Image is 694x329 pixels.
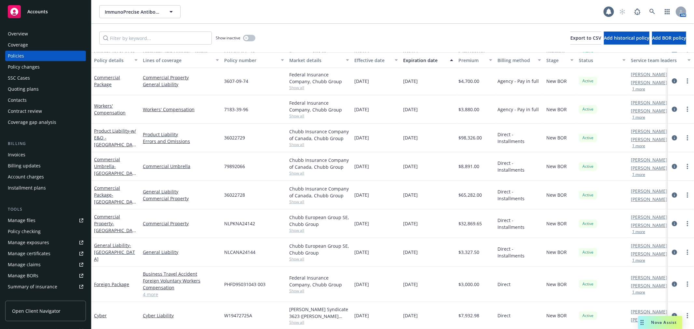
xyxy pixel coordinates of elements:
[5,106,86,116] a: Contract review
[5,270,86,281] a: Manage BORs
[631,156,667,163] a: [PERSON_NAME]
[546,106,567,113] span: New BOR
[143,74,219,81] a: Commercial Property
[458,57,485,64] div: Premium
[497,131,541,145] span: Direct - Installments
[352,52,401,68] button: Effective date
[631,274,667,281] a: [PERSON_NAME]
[224,249,255,256] span: NLCANA24144
[143,106,219,113] a: Workers' Compensation
[354,163,369,170] span: [DATE]
[8,237,49,248] div: Manage exposures
[631,308,667,315] a: [PERSON_NAME]
[289,85,349,90] span: Show all
[403,249,418,256] span: [DATE]
[631,214,667,220] a: [PERSON_NAME]
[289,157,349,170] div: Chubb Insurance Company of Canada, Chubb Group
[94,57,130,64] div: Policy details
[631,282,667,289] a: [PERSON_NAME]
[5,161,86,171] a: Billing updates
[684,220,691,228] a: more
[216,35,240,41] span: Show inactive
[652,32,686,45] button: Add BOR policy
[143,195,219,202] a: Commercial Property
[94,185,135,212] a: Commercial Package
[631,136,667,143] a: [PERSON_NAME]
[8,293,49,303] div: Policy AI ingestions
[497,312,510,319] span: Direct
[94,242,135,262] a: General Liability
[671,134,678,142] a: circleInformation
[403,281,418,288] span: [DATE]
[143,270,219,277] a: Business Travel Accident
[5,140,86,147] div: Billing
[143,131,219,138] a: Product Liability
[94,103,126,116] a: Workers' Compensation
[354,249,369,256] span: [DATE]
[638,316,682,329] button: Nova Assist
[671,220,678,228] a: circleInformation
[354,134,369,141] span: [DATE]
[8,259,41,270] div: Manage claims
[8,62,40,72] div: Policy changes
[143,277,219,291] a: Foreign Voluntary Workers Compensation
[628,52,693,68] button: Service team leaders
[458,106,479,113] span: $3,880.00
[581,281,594,287] span: Active
[497,57,534,64] div: Billing method
[403,78,418,85] span: [DATE]
[570,32,601,45] button: Export to CSV
[632,87,645,91] button: 1 more
[403,57,446,64] div: Expiration date
[546,163,567,170] span: New BOR
[354,281,369,288] span: [DATE]
[5,84,86,94] a: Quoting plans
[289,99,349,113] div: Federal Insurance Company, Chubb Group
[91,52,140,68] button: Policy details
[546,191,567,198] span: New BOR
[289,57,342,64] div: Market details
[684,163,691,170] a: more
[581,164,594,169] span: Active
[105,8,161,15] span: ImmunoPrecise Antibodies
[497,160,541,173] span: Direct - Installments
[289,256,349,262] span: Show all
[354,57,391,64] div: Effective date
[458,78,479,85] span: $4,700.00
[224,220,255,227] span: NLPKNA24142
[94,156,135,183] a: Commercial Umbrella
[8,161,41,171] div: Billing updates
[8,183,46,193] div: Installment plans
[546,312,567,319] span: New BOR
[671,248,678,256] a: circleInformation
[403,163,418,170] span: [DATE]
[546,78,567,85] span: New BOR
[581,221,594,227] span: Active
[289,243,349,256] div: Chubb European Group SE, Chubb Group
[403,220,418,227] span: [DATE]
[631,5,644,18] a: Report a Bug
[5,117,86,127] a: Coverage gap analysis
[497,188,541,202] span: Direct - Installments
[632,258,645,262] button: 1 more
[224,281,265,288] span: PHFD95031043 003
[143,188,219,195] a: General Liability
[224,134,245,141] span: 36022729
[684,105,691,113] a: more
[94,281,129,287] a: Foreign Package
[631,164,667,171] a: [PERSON_NAME]
[94,214,135,240] a: Commercial Property
[5,150,86,160] a: Invoices
[94,163,136,183] span: - [GEOGRAPHIC_DATA]
[631,128,667,135] a: [PERSON_NAME]
[289,142,349,147] span: Show all
[546,134,567,141] span: New BOR
[684,280,691,288] a: more
[99,5,181,18] button: ImmunoPrecise Antibodies
[8,248,50,259] div: Manage certificates
[354,78,369,85] span: [DATE]
[546,220,567,227] span: New BOR
[581,106,594,112] span: Active
[652,35,686,41] span: Add BOR policy
[581,249,594,255] span: Active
